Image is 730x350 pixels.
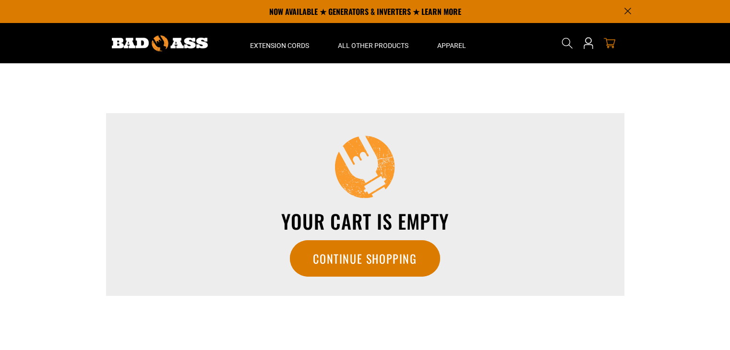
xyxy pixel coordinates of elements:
[437,41,466,50] span: Apparel
[323,23,423,63] summary: All Other Products
[560,35,575,51] summary: Search
[290,240,440,277] a: Continue Shopping
[112,35,208,51] img: Bad Ass Extension Cords
[338,41,408,50] span: All Other Products
[132,211,598,231] h3: Your cart is empty
[236,23,323,63] summary: Extension Cords
[423,23,480,63] summary: Apparel
[250,41,309,50] span: Extension Cords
